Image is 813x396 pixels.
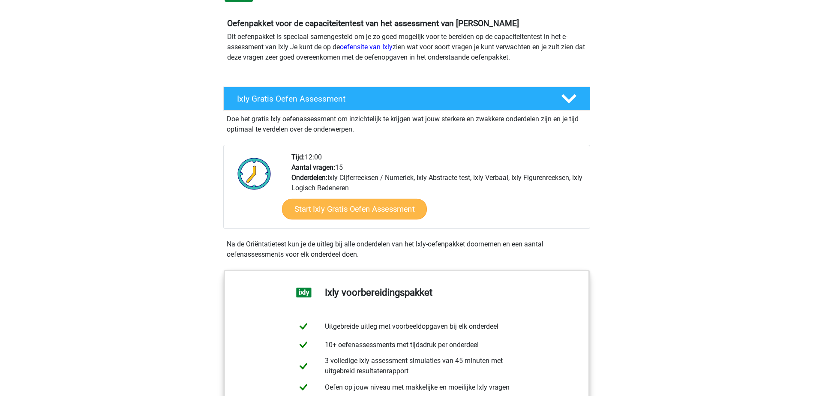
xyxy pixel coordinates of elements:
[291,163,335,171] b: Aantal vragen:
[291,153,305,161] b: Tijd:
[233,152,276,195] img: Klok
[227,32,586,63] p: Dit oefenpakket is speciaal samengesteld om je zo goed mogelijk voor te bereiden op de capaciteit...
[227,18,519,28] b: Oefenpakket voor de capaciteitentest van het assessment van [PERSON_NAME]
[291,174,327,182] b: Onderdelen:
[285,152,589,228] div: 12:00 15 Ixly Cijferreeksen / Numeriek, Ixly Abstracte test, Ixly Verbaal, Ixly Figurenreeksen, I...
[340,43,393,51] a: oefensite van Ixly
[282,199,426,219] a: Start Ixly Gratis Oefen Assessment
[220,87,594,111] a: Ixly Gratis Oefen Assessment
[223,111,590,135] div: Doe het gratis Ixly oefenassessment om inzichtelijk te krijgen wat jouw sterkere en zwakkere onde...
[237,94,547,104] h4: Ixly Gratis Oefen Assessment
[223,239,590,260] div: Na de Oriëntatietest kun je de uitleg bij alle onderdelen van het Ixly-oefenpakket doornemen en e...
